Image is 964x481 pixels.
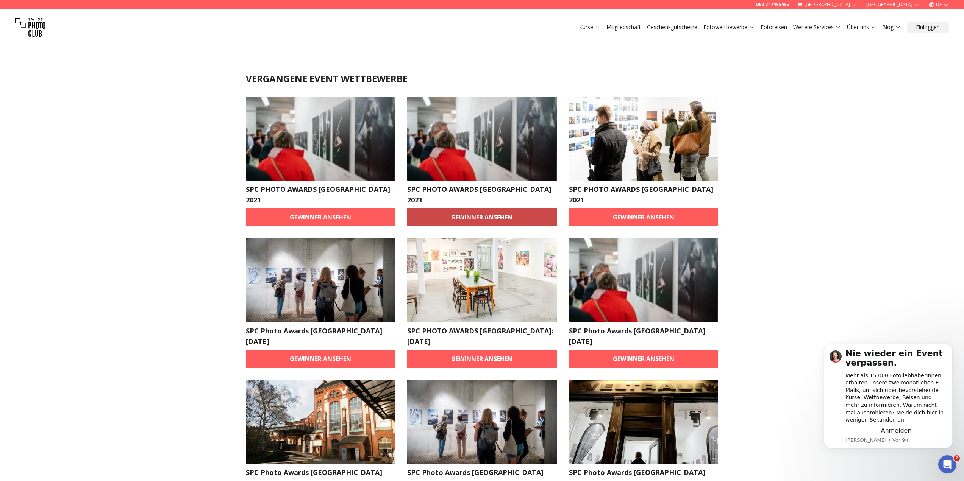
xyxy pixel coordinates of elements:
a: Gewinner ansehen [246,350,395,368]
h2: SPC PHOTO AWARDS [GEOGRAPHIC_DATA] 2021 [246,184,395,205]
button: Weitere Services [790,22,844,33]
img: SPC PHOTO AWARDS Frankfurt: Juni 2022 [407,238,557,322]
img: SPC Photo Awards MÜNCHEN Nov. 2022 [569,380,719,464]
a: Kurse [579,23,600,31]
button: Über uns [844,22,879,33]
img: SPC Photo Awards BERLIN Nov. 2022 [246,380,395,464]
img: SPC Photo Awards STUTTGART Nov. 2022 [407,380,557,464]
a: Mitgliedschaft [606,23,641,31]
a: Fotowettbewerbe [703,23,755,31]
a: Gewinner ansehen [407,350,557,368]
h2: SPC PHOTO AWARDS [GEOGRAPHIC_DATA] 2021 [407,184,557,205]
img: SPC Photo Awards MÜNCHEN Juli 2022 [569,238,719,322]
h2: SPC Photo Awards [GEOGRAPHIC_DATA] [DATE] [569,325,719,347]
iframe: Intercom notifications Nachricht [812,332,964,461]
a: Gewinner ansehen [569,350,719,368]
button: Blog [879,22,904,33]
iframe: Intercom live chat [938,455,956,473]
button: Geschenkgutscheine [644,22,700,33]
button: Fotoreisen [758,22,790,33]
a: Weitere Services [793,23,841,31]
img: SPC PHOTO AWARDS Stuttgart 2021 [407,97,557,181]
a: Gewinner ansehen [569,208,719,226]
span: 2 [954,455,960,461]
button: Einloggen [907,22,949,33]
a: Gewinner ansehen [407,208,557,226]
a: Geschenkgutscheine [647,23,697,31]
a: 069 247495455 [756,2,789,8]
a: Über uns [847,23,876,31]
h1: Vergangene Event Wettbewerbe [246,73,719,85]
h2: SPC PHOTO AWARDS [GEOGRAPHIC_DATA] 2021 [569,184,719,205]
button: Fotowettbewerbe [700,22,758,33]
a: Gewinner ansehen [246,208,395,226]
a: Blog [882,23,901,31]
a: Fotoreisen [761,23,787,31]
img: SPC PHOTO AWARDS Frankfurt 2021 [569,97,719,181]
img: SPC Photo Awards STUTTGART MAI 2022 [246,238,395,322]
img: Swiss photo club [15,12,45,42]
button: Kurse [576,22,603,33]
h2: SPC PHOTO AWARDS [GEOGRAPHIC_DATA]: [DATE] [407,325,557,347]
h2: SPC Photo Awards [GEOGRAPHIC_DATA] [DATE] [246,325,395,347]
img: SPC PHOTO AWARDS Stuttgart 2021 [246,97,395,181]
button: Mitgliedschaft [603,22,644,33]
